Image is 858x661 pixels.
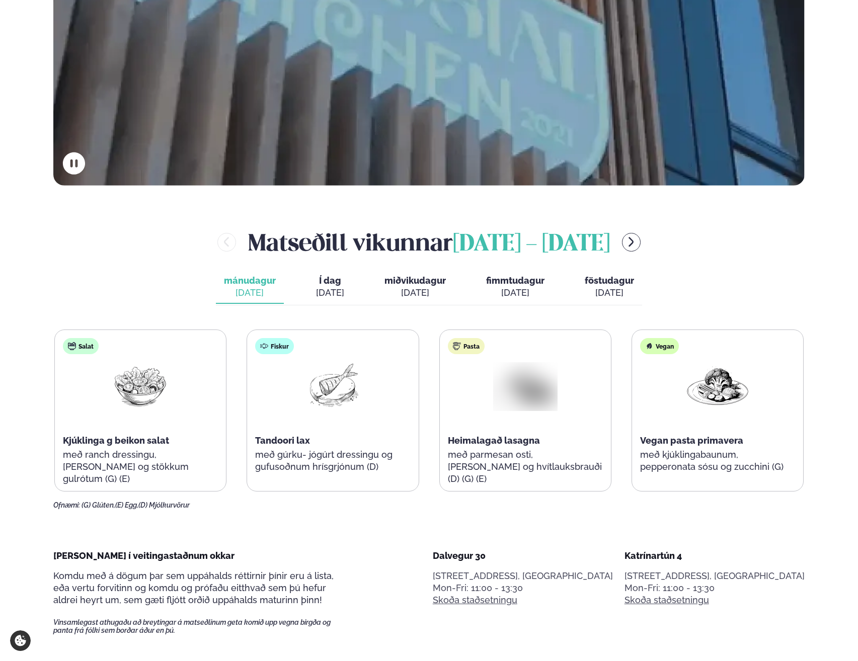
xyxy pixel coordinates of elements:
[433,570,613,582] p: [STREET_ADDRESS], [GEOGRAPHIC_DATA]
[625,582,805,594] div: Mon-Fri: 11:00 - 13:30
[376,271,454,304] button: miðvikudagur [DATE]
[217,233,236,252] button: menu-btn-left
[63,449,218,485] p: með ranch dressingu, [PERSON_NAME] og stökkum gulrótum (G) (E)
[453,342,461,350] img: pasta.svg
[622,233,641,252] button: menu-btn-right
[625,570,805,582] p: [STREET_ADDRESS], [GEOGRAPHIC_DATA]
[433,594,517,606] a: Skoða staðsetningu
[53,501,80,509] span: Ofnæmi:
[224,287,276,299] div: [DATE]
[448,338,485,354] div: Pasta
[640,435,743,446] span: Vegan pasta primavera
[585,275,634,286] span: föstudagur
[300,362,365,409] img: Fish.png
[316,275,344,287] span: Í dag
[255,338,294,354] div: Fiskur
[433,582,613,594] div: Mon-Fri: 11:00 - 13:30
[384,275,446,286] span: miðvikudagur
[487,357,564,414] img: Lasagna.png
[486,287,544,299] div: [DATE]
[625,550,805,562] div: Katrínartún 4
[645,342,653,350] img: Vegan.svg
[316,287,344,299] div: [DATE]
[108,362,173,409] img: Salad.png
[585,287,634,299] div: [DATE]
[255,449,410,473] p: með gúrku- jógúrt dressingu og gufusoðnum hrísgrjónum (D)
[224,275,276,286] span: mánudagur
[433,550,613,562] div: Dalvegur 30
[453,233,610,256] span: [DATE] - [DATE]
[384,287,446,299] div: [DATE]
[448,449,603,485] p: með parmesan osti, [PERSON_NAME] og hvítlauksbrauði (D) (G) (E)
[260,342,268,350] img: fish.svg
[82,501,115,509] span: (G) Glúten,
[478,271,553,304] button: fimmtudagur [DATE]
[115,501,138,509] span: (E) Egg,
[625,594,709,606] a: Skoða staðsetningu
[63,435,169,446] span: Kjúklinga g beikon salat
[448,435,540,446] span: Heimalagað lasagna
[308,271,352,304] button: Í dag [DATE]
[53,550,235,561] span: [PERSON_NAME] í veitingastaðnum okkar
[53,570,334,605] span: Komdu með á dögum þar sem uppáhalds réttirnir þínir eru á lista, eða vertu forvitinn og komdu og ...
[577,271,642,304] button: föstudagur [DATE]
[248,226,610,259] h2: Matseðill vikunnar
[640,449,795,473] p: með kjúklingabaunum, pepperonata sósu og zucchini (G)
[63,338,99,354] div: Salat
[53,618,348,634] span: Vinsamlegast athugaðu að breytingar á matseðlinum geta komið upp vegna birgða og panta frá fólki ...
[10,630,31,651] a: Cookie settings
[640,338,679,354] div: Vegan
[68,342,76,350] img: salad.svg
[255,435,310,446] span: Tandoori lax
[486,275,544,286] span: fimmtudagur
[685,362,750,409] img: Vegan.png
[216,271,284,304] button: mánudagur [DATE]
[138,501,190,509] span: (D) Mjólkurvörur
